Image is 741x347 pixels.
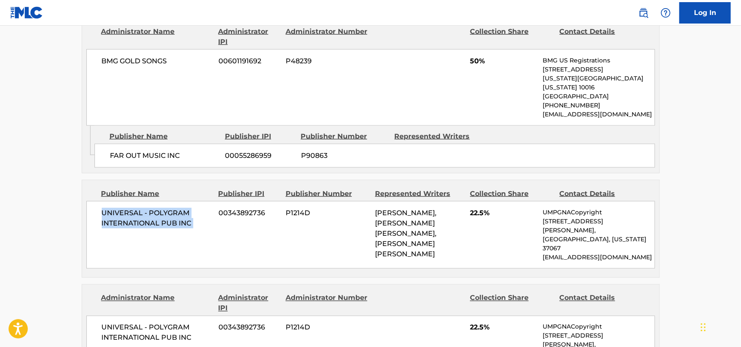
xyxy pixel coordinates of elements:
[635,4,652,21] a: Public Search
[698,306,741,347] iframe: Chat Widget
[218,27,279,47] div: Administrator IPI
[395,131,482,142] div: Represented Writers
[225,151,295,161] span: 00055286959
[543,235,654,253] p: [GEOGRAPHIC_DATA], [US_STATE] 37067
[543,208,654,217] p: UMPGNACopyright
[701,314,706,340] div: Drag
[101,27,212,47] div: Administrator Name
[470,27,553,47] div: Collection Share
[102,323,213,343] span: UNIVERSAL - POLYGRAM INTERNATIONAL PUB INC
[657,4,674,21] div: Help
[543,74,654,92] p: [US_STATE][GEOGRAPHIC_DATA][US_STATE] 10016
[543,56,654,65] p: BMG US Registrations
[375,189,463,199] div: Represented Writers
[218,323,279,333] span: 00343892736
[560,27,643,47] div: Contact Details
[470,323,536,333] span: 22.5%
[218,189,279,199] div: Publisher IPI
[543,253,654,262] p: [EMAIL_ADDRESS][DOMAIN_NAME]
[102,56,213,66] span: BMG GOLD SONGS
[543,92,654,101] p: [GEOGRAPHIC_DATA]
[286,323,369,333] span: P1214D
[286,189,369,199] div: Publisher Number
[218,293,279,314] div: Administrator IPI
[661,8,671,18] img: help
[286,208,369,218] span: P1214D
[301,151,388,161] span: P90863
[286,56,369,66] span: P48239
[470,56,536,66] span: 50%
[560,293,643,314] div: Contact Details
[543,217,654,235] p: [STREET_ADDRESS][PERSON_NAME],
[375,209,437,258] span: [PERSON_NAME], [PERSON_NAME] [PERSON_NAME], [PERSON_NAME] [PERSON_NAME]
[560,189,643,199] div: Contact Details
[110,151,219,161] span: FAR OUT MUSIC INC
[109,131,218,142] div: Publisher Name
[638,8,649,18] img: search
[543,323,654,332] p: UMPGNACopyright
[543,110,654,119] p: [EMAIL_ADDRESS][DOMAIN_NAME]
[101,293,212,314] div: Administrator Name
[218,208,279,218] span: 00343892736
[301,131,388,142] div: Publisher Number
[543,101,654,110] p: [PHONE_NUMBER]
[286,27,369,47] div: Administrator Number
[543,65,654,74] p: [STREET_ADDRESS]
[218,56,279,66] span: 00601191692
[470,293,553,314] div: Collection Share
[101,189,212,199] div: Publisher Name
[102,208,213,228] span: UNIVERSAL - POLYGRAM INTERNATIONAL PUB INC
[225,131,295,142] div: Publisher IPI
[286,293,369,314] div: Administrator Number
[470,189,553,199] div: Collection Share
[470,208,536,218] span: 22.5%
[10,6,43,19] img: MLC Logo
[679,2,731,24] a: Log In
